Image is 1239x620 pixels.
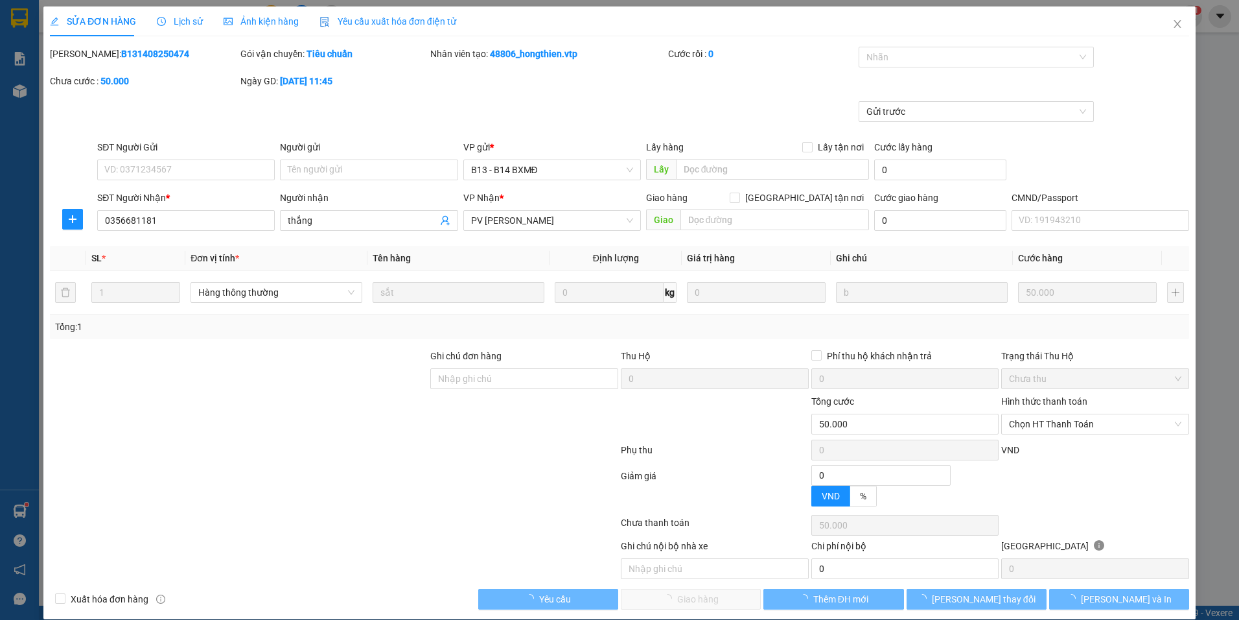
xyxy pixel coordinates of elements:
[1172,19,1183,29] span: close
[799,594,813,603] span: loading
[307,49,353,59] b: Tiêu chuẩn
[50,17,59,26] span: edit
[156,595,165,604] span: info-circle
[907,589,1047,610] button: [PERSON_NAME] thay đổi
[1009,369,1181,388] span: Chưa thu
[621,589,761,610] button: Giao hàng
[240,47,428,61] div: Gói vận chuyển:
[224,17,233,26] span: picture
[940,467,947,475] span: up
[97,140,275,154] div: SĐT Người Gửi
[664,282,677,303] span: kg
[1081,592,1172,606] span: [PERSON_NAME] và In
[63,214,82,224] span: plus
[836,282,1008,303] input: Ghi Chú
[224,16,299,27] span: Ảnh kiện hàng
[813,592,868,606] span: Thêm ĐH mới
[490,49,577,59] b: 48806_hongthien.vtp
[1001,349,1189,363] div: Trạng thái Thu Hộ
[373,282,544,303] input: VD: Bàn, Ghế
[1009,414,1181,434] span: Chọn HT Thanh Toán
[525,594,539,603] span: loading
[280,191,457,205] div: Người nhận
[157,16,203,27] span: Lịch sử
[593,253,639,263] span: Định lượng
[471,211,633,230] span: PV Nam Đong
[940,477,947,484] span: down
[240,74,428,88] div: Ngày GD:
[430,368,618,389] input: Ghi chú đơn hàng
[430,351,502,361] label: Ghi chú đơn hàng
[319,16,456,27] span: Yêu cầu xuất hóa đơn điện tử
[668,47,856,61] div: Cước rồi :
[874,193,938,203] label: Cước giao hàng
[280,140,457,154] div: Người gửi
[687,282,826,303] input: 0
[539,592,571,606] span: Yêu cầu
[100,76,129,86] b: 50.000
[1159,6,1196,43] button: Close
[1167,282,1184,303] button: plus
[1018,282,1157,303] input: 0
[646,159,676,180] span: Lấy
[280,76,332,86] b: [DATE] 11:45
[1001,539,1189,558] div: [GEOGRAPHIC_DATA]
[680,209,870,230] input: Dọc đường
[831,246,1013,271] th: Ghi chú
[874,142,932,152] label: Cước lấy hàng
[874,160,1006,180] input: Cước lấy hàng
[646,209,680,230] span: Giao
[373,253,411,263] span: Tên hàng
[822,491,840,501] span: VND
[1094,540,1104,551] span: info-circle
[621,558,809,579] input: Nhập ghi chú
[811,539,999,558] div: Chi phí nội bộ
[463,193,500,203] span: VP Nhận
[463,140,641,154] div: VP gửi
[763,589,903,610] button: Thêm ĐH mới
[621,351,651,361] span: Thu Hộ
[97,191,275,205] div: SĐT Người Nhận
[198,283,354,302] span: Hàng thông thường
[478,589,618,610] button: Yêu cầu
[50,47,238,61] div: [PERSON_NAME]:
[471,160,633,180] span: B13 - B14 BXMĐ
[822,349,937,363] span: Phí thu hộ khách nhận trả
[687,253,735,263] span: Giá trị hàng
[932,592,1036,606] span: [PERSON_NAME] thay đổi
[62,209,83,230] button: plus
[157,17,166,26] span: clock-circle
[936,466,950,475] span: Increase Value
[1012,191,1189,205] div: CMND/Passport
[55,320,478,334] div: Tổng: 1
[55,282,76,303] button: delete
[440,215,450,226] span: user-add
[708,49,713,59] b: 0
[430,47,666,61] div: Nhân viên tạo:
[65,592,154,606] span: Xuất hóa đơn hàng
[91,253,102,263] span: SL
[191,253,239,263] span: Đơn vị tính
[121,49,189,59] b: B131408250474
[621,539,809,558] div: Ghi chú nội bộ nhà xe
[1049,589,1189,610] button: [PERSON_NAME] và In
[1067,594,1081,603] span: loading
[1018,253,1063,263] span: Cước hàng
[646,193,688,203] span: Giao hàng
[619,443,810,466] div: Phụ thu
[866,102,1086,121] span: Gửi trước
[50,16,136,27] span: SỬA ĐƠN HÀNG
[1174,420,1182,428] span: close-circle
[918,594,932,603] span: loading
[619,469,810,512] div: Giảm giá
[1001,445,1019,455] span: VND
[860,491,866,501] span: %
[936,475,950,485] span: Decrease Value
[1001,396,1087,407] label: Hình thức thanh toán
[811,396,854,407] span: Tổng cước
[874,210,1006,231] input: Cước giao hàng
[50,74,238,88] div: Chưa cước :
[740,191,869,205] span: [GEOGRAPHIC_DATA] tận nơi
[319,17,330,27] img: icon
[619,516,810,538] div: Chưa thanh toán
